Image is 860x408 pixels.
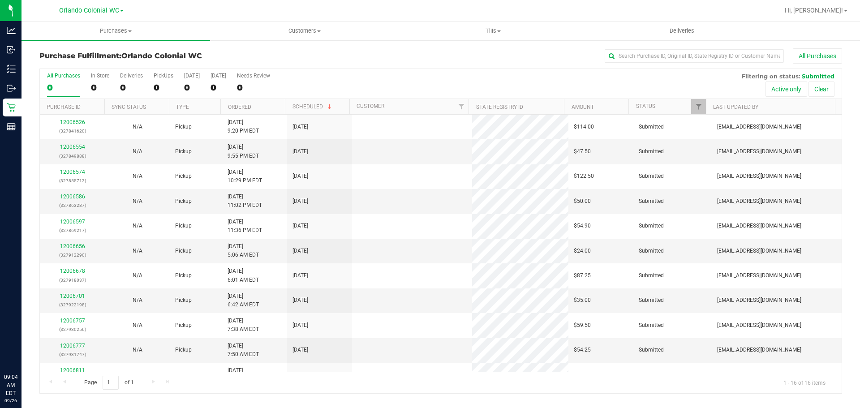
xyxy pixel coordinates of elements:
span: Submitted [639,371,664,379]
div: 0 [91,82,109,93]
span: Pickup [175,296,192,305]
span: Pickup [175,371,192,379]
button: N/A [133,296,142,305]
p: (327849888) [45,152,99,160]
button: Active only [765,82,807,97]
a: Ordered [228,104,251,110]
p: (327922198) [45,301,99,309]
span: [EMAIL_ADDRESS][DOMAIN_NAME] [717,247,801,255]
a: 12006554 [60,144,85,150]
span: [EMAIL_ADDRESS][DOMAIN_NAME] [717,346,801,354]
input: 1 [103,376,119,390]
a: Tills [399,21,587,40]
div: [DATE] [211,73,226,79]
button: N/A [133,371,142,379]
span: [DATE] [292,197,308,206]
a: 12006656 [60,243,85,249]
span: [DATE] 7:50 AM EDT [228,342,259,359]
a: Filter [691,99,706,114]
span: Pickup [175,346,192,354]
a: Deliveries [588,21,776,40]
button: N/A [133,147,142,156]
iframe: Resource center [9,336,36,363]
inline-svg: Analytics [7,26,16,35]
button: N/A [133,197,142,206]
a: 12006574 [60,169,85,175]
span: Not Applicable [133,347,142,353]
inline-svg: Retail [7,103,16,112]
span: Not Applicable [133,248,142,254]
p: (327918037) [45,276,99,284]
span: Submitted [639,123,664,131]
span: [DATE] 11:02 PM EDT [228,193,262,210]
span: [DATE] [292,172,308,180]
span: [EMAIL_ADDRESS][DOMAIN_NAME] [717,147,801,156]
span: Not Applicable [133,124,142,130]
span: [DATE] [292,222,308,230]
span: [DATE] [292,271,308,280]
div: In Store [91,73,109,79]
span: [DATE] 6:42 AM EDT [228,292,259,309]
a: 12006777 [60,343,85,349]
a: Customers [210,21,399,40]
span: Not Applicable [133,148,142,155]
span: [DATE] 11:36 PM EDT [228,218,262,235]
span: [EMAIL_ADDRESS][DOMAIN_NAME] [717,271,801,280]
div: PickUps [154,73,173,79]
inline-svg: Reports [7,122,16,131]
span: $122.50 [574,172,594,180]
a: 12006757 [60,318,85,324]
span: $24.00 [574,247,591,255]
span: Pickup [175,247,192,255]
span: Not Applicable [133,173,142,179]
span: $50.00 [574,197,591,206]
span: Not Applicable [133,223,142,229]
inline-svg: Inventory [7,64,16,73]
div: [DATE] [184,73,200,79]
inline-svg: Inbound [7,45,16,54]
span: Submitted [639,321,664,330]
span: [DATE] [292,346,308,354]
span: Submitted [639,147,664,156]
div: 0 [184,82,200,93]
span: Not Applicable [133,272,142,279]
span: $87.25 [574,271,591,280]
span: [EMAIL_ADDRESS][DOMAIN_NAME] [717,371,801,379]
p: (327841620) [45,127,99,135]
a: 12006597 [60,219,85,225]
span: [DATE] 10:29 PM EDT [228,168,262,185]
span: Submitted [639,296,664,305]
span: $54.90 [574,222,591,230]
span: 1 - 16 of 16 items [776,376,833,389]
span: [EMAIL_ADDRESS][DOMAIN_NAME] [717,172,801,180]
p: (327912290) [45,251,99,259]
span: Customers [211,27,398,35]
a: Sync Status [112,104,146,110]
span: [DATE] 8:04 AM EDT [228,366,259,383]
span: [DATE] [292,321,308,330]
span: Not Applicable [133,322,142,328]
span: $40.00 [574,371,591,379]
span: Pickup [175,123,192,131]
span: [DATE] [292,147,308,156]
span: $114.00 [574,123,594,131]
button: N/A [133,271,142,280]
button: Clear [808,82,834,97]
div: 0 [120,82,143,93]
span: Orlando Colonial WC [121,52,202,60]
div: 0 [211,82,226,93]
a: 12006586 [60,193,85,200]
button: N/A [133,346,142,354]
span: Page of 1 [77,376,141,390]
span: Submitted [639,271,664,280]
a: Scheduled [292,103,333,110]
div: 0 [237,82,270,93]
span: Pickup [175,172,192,180]
span: Not Applicable [133,198,142,204]
span: [EMAIL_ADDRESS][DOMAIN_NAME] [717,321,801,330]
span: [EMAIL_ADDRESS][DOMAIN_NAME] [717,123,801,131]
div: All Purchases [47,73,80,79]
span: [DATE] 7:38 AM EDT [228,317,259,334]
button: N/A [133,321,142,330]
span: Pickup [175,271,192,280]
